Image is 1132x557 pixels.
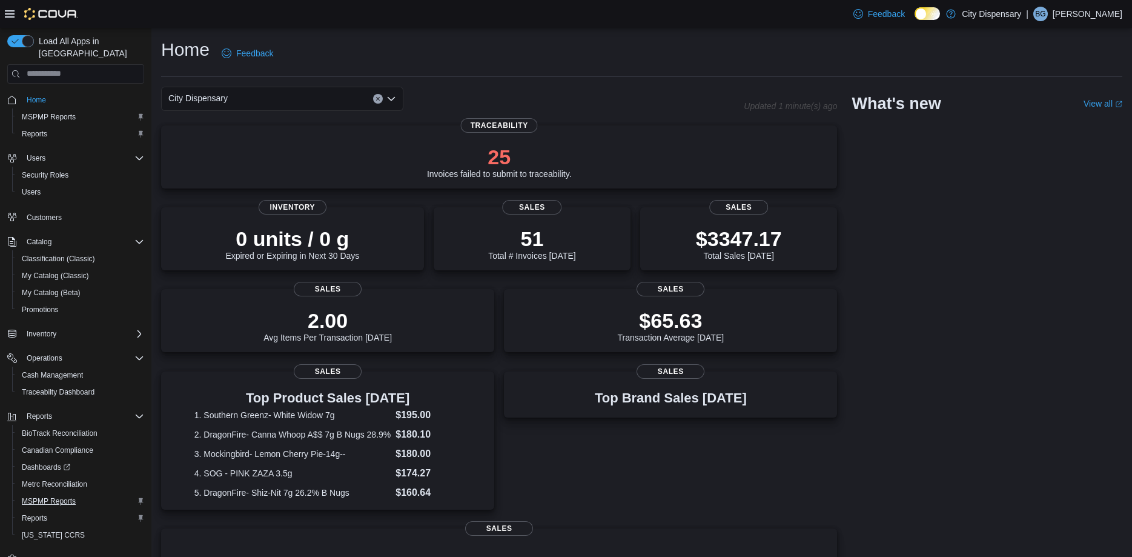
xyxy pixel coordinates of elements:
[194,409,391,421] dt: 1. Southern Greenz- White Widow 7g
[22,129,47,139] span: Reports
[852,94,941,113] h2: What's new
[373,94,383,104] button: Clear input
[168,91,228,105] span: City Dispensary
[17,285,144,300] span: My Catalog (Beta)
[17,528,144,542] span: Washington CCRS
[17,511,144,525] span: Reports
[12,125,149,142] button: Reports
[12,301,149,318] button: Promotions
[915,7,940,20] input: Dark Mode
[22,254,95,264] span: Classification (Classic)
[17,302,144,317] span: Promotions
[488,227,575,261] div: Total # Invoices [DATE]
[2,208,149,225] button: Customers
[17,426,102,441] a: BioTrack Reconciliation
[2,408,149,425] button: Reports
[17,460,144,475] span: Dashboards
[17,285,85,300] a: My Catalog (Beta)
[17,385,99,399] a: Traceabilty Dashboard
[22,530,85,540] span: [US_STATE] CCRS
[396,447,461,461] dd: $180.00
[396,466,461,481] dd: $174.27
[17,368,144,382] span: Cash Management
[12,367,149,384] button: Cash Management
[27,95,46,105] span: Home
[22,409,144,424] span: Reports
[17,494,144,509] span: MSPMP Reports
[1084,99,1122,108] a: View allExternal link
[194,467,391,479] dt: 4. SOG - PINK ZAZA 3.5g
[12,167,149,184] button: Security Roles
[22,235,144,249] span: Catalog
[427,145,572,179] div: Invoices failed to submit to traceability.
[22,445,93,455] span: Canadian Compliance
[294,364,362,379] span: Sales
[12,267,149,284] button: My Catalog (Classic)
[637,364,704,379] span: Sales
[17,127,52,141] a: Reports
[27,213,62,222] span: Customers
[396,408,461,422] dd: $195.00
[22,305,59,315] span: Promotions
[22,496,76,506] span: MSPMP Reports
[22,513,47,523] span: Reports
[2,150,149,167] button: Users
[22,409,57,424] button: Reports
[22,351,67,365] button: Operations
[22,327,144,341] span: Inventory
[17,426,144,441] span: BioTrack Reconciliation
[194,391,462,405] h3: Top Product Sales [DATE]
[194,429,391,441] dt: 2. DragonFire- Canna Whoop A$$ 7g B Nugs 28.9%
[194,448,391,460] dt: 3. Mockingbird- Lemon Cherry Pie-14g--
[217,41,278,65] a: Feedback
[17,185,45,199] a: Users
[22,151,50,165] button: Users
[868,8,905,20] span: Feedback
[22,479,87,489] span: Metrc Reconciliation
[17,477,92,492] a: Metrc Reconciliation
[595,391,747,405] h3: Top Brand Sales [DATE]
[17,443,98,458] a: Canadian Compliance
[17,110,144,124] span: MSPMP Reports
[22,351,144,365] span: Operations
[22,151,144,165] span: Users
[503,200,562,215] span: Sales
[22,288,81,298] span: My Catalog (Beta)
[22,93,51,107] a: Home
[27,353,62,363] span: Operations
[1115,101,1122,108] svg: External link
[12,476,149,493] button: Metrc Reconciliation
[618,309,724,333] p: $65.63
[465,521,533,536] span: Sales
[24,8,78,20] img: Cova
[2,233,149,250] button: Catalog
[263,309,392,333] p: 2.00
[27,329,56,339] span: Inventory
[12,510,149,527] button: Reports
[962,7,1021,21] p: City Dispensary
[294,282,362,296] span: Sales
[22,112,76,122] span: MSPMP Reports
[17,252,144,266] span: Classification (Classic)
[461,118,538,133] span: Traceability
[17,168,73,182] a: Security Roles
[27,153,45,163] span: Users
[17,443,144,458] span: Canadian Compliance
[194,487,391,499] dt: 5. DragonFire- Shiz-Nit 7g 26.2% B Nugs
[17,127,144,141] span: Reports
[259,200,326,215] span: Inventory
[17,528,90,542] a: [US_STATE] CCRS
[225,227,359,251] p: 0 units / 0 g
[17,477,144,492] span: Metrc Reconciliation
[22,387,94,397] span: Traceabilty Dashboard
[744,101,837,111] p: Updated 1 minute(s) ago
[17,268,94,283] a: My Catalog (Classic)
[618,309,724,342] div: Transaction Average [DATE]
[263,309,392,342] div: Avg Items Per Transaction [DATE]
[12,250,149,267] button: Classification (Classic)
[27,412,52,421] span: Reports
[12,284,149,301] button: My Catalog (Beta)
[22,170,68,180] span: Security Roles
[17,494,81,509] a: MSPMP Reports
[161,38,210,62] h1: Home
